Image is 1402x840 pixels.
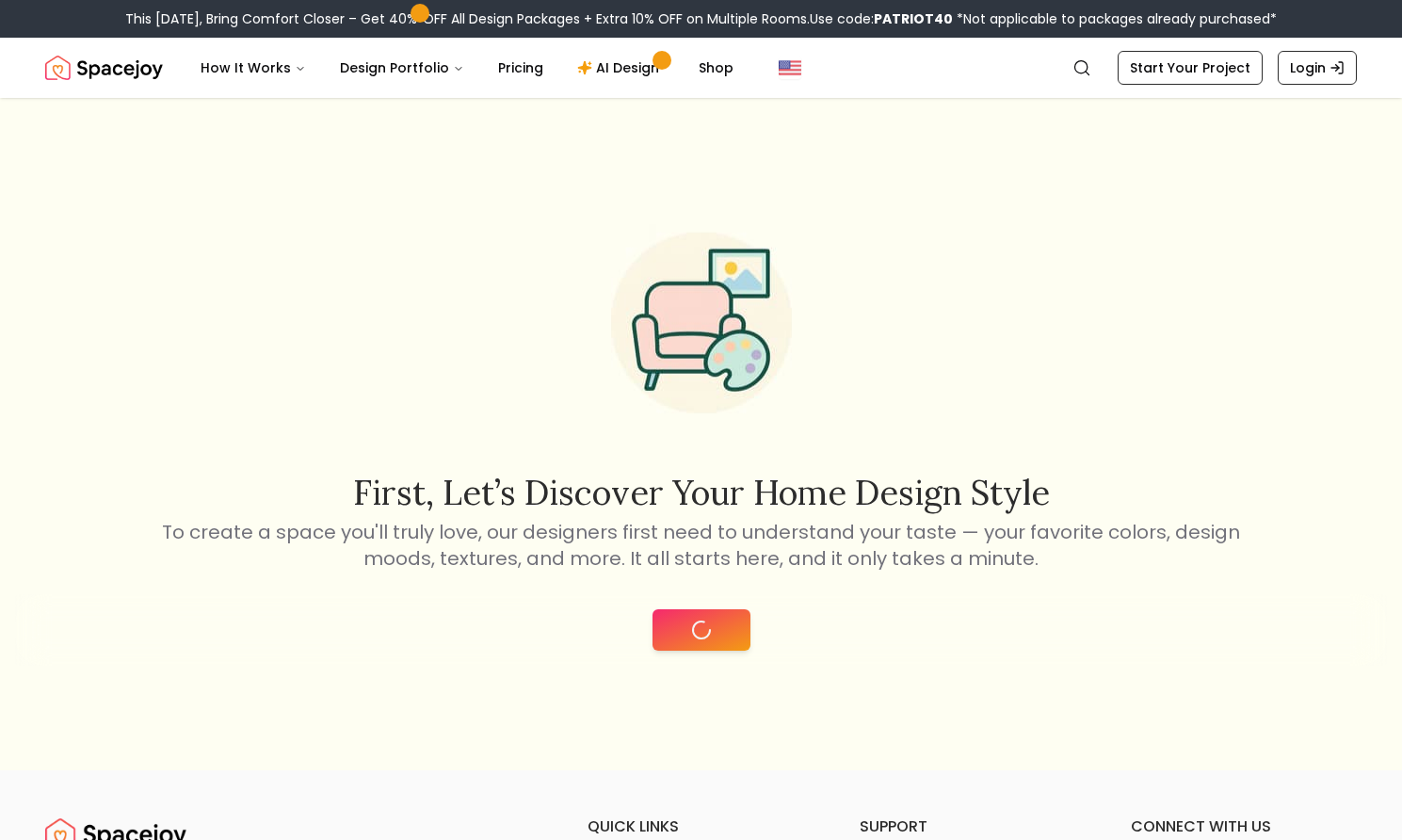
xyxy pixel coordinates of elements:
a: Start Your Project [1118,51,1263,85]
h6: connect with us [1131,816,1357,838]
span: Use code: [810,9,953,28]
p: To create a space you'll truly love, our designers first need to understand your taste — your fav... [159,519,1244,572]
h6: support [860,816,1086,838]
img: Start Style Quiz Illustration [581,202,822,444]
nav: Main [185,49,749,87]
img: United States [779,57,801,79]
a: Spacejoy [45,49,163,87]
button: Design Portfolio [325,49,479,87]
h6: quick links [588,816,814,838]
a: AI Design [562,49,680,87]
h2: First, let’s discover your home design style [159,474,1244,511]
div: This [DATE], Bring Comfort Closer – Get 40% OFF All Design Packages + Extra 10% OFF on Multiple R... [125,9,1277,28]
a: Pricing [483,49,558,87]
a: Login [1278,51,1357,85]
img: Spacejoy Logo [45,49,163,87]
nav: Global [45,38,1357,98]
a: Shop [684,49,749,87]
b: PATRIOT40 [874,9,953,28]
button: How It Works [185,49,321,87]
span: *Not applicable to packages already purchased* [953,9,1277,28]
